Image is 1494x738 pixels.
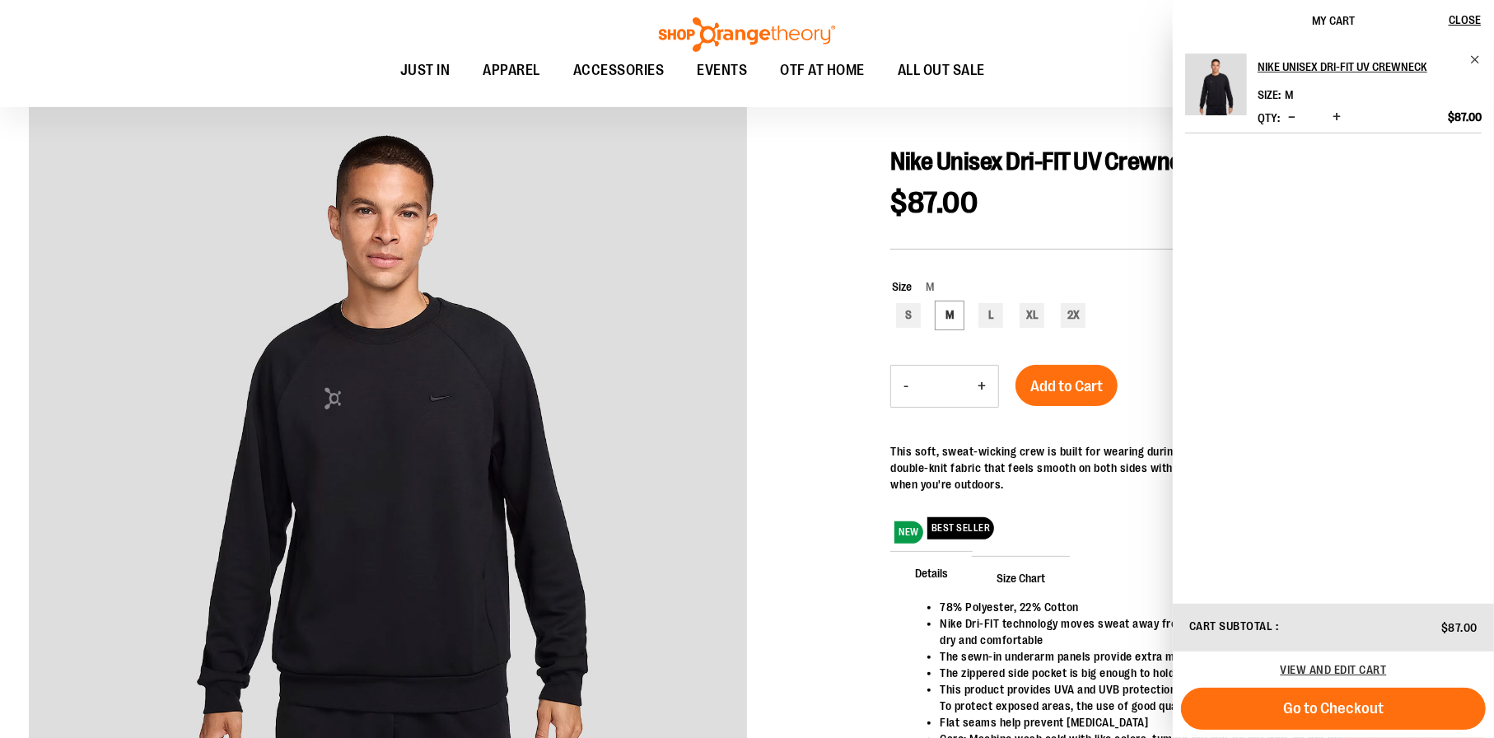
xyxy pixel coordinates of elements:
[1469,54,1482,66] a: Remove item
[898,52,985,89] span: ALL OUT SALE
[1015,365,1118,406] button: Add to Cart
[1181,688,1486,730] button: Go to Checkout
[1258,88,1281,101] dt: Size
[892,280,912,293] span: Size
[890,186,978,220] span: $87.00
[1441,621,1478,634] span: $87.00
[1258,111,1280,124] label: Qty
[656,17,838,52] img: Shop Orangetheory
[940,681,1449,714] li: This product provides UVA and UVB protection from the sun in the areas covered by the garment. To...
[781,52,866,89] span: OTF AT HOME
[1185,54,1247,126] a: Nike Unisex Dri-FIT UV Crewneck
[1185,54,1482,133] li: Product
[1312,14,1355,27] span: My Cart
[890,443,1465,493] div: This soft, sweat-wicking crew is built for wearing during your toughest workouts. It's made with ...
[483,52,541,89] span: APPAREL
[1258,54,1459,80] h2: Nike Unisex Dri-FIT UV Crewneck
[1284,110,1300,126] button: Decrease product quantity
[940,648,1449,665] li: The sewn-in underarm panels provide extra mobility. Embroidered eyelets improve ventilation
[1189,619,1273,633] span: Cart Subtotal
[890,147,1205,175] span: Nike Unisex Dri-FIT UV Crewneck
[937,303,962,328] div: M
[1185,54,1247,115] img: Nike Unisex Dri-FIT UV Crewneck
[965,366,998,407] button: Increase product quantity
[1283,699,1384,717] span: Go to Checkout
[1061,303,1085,328] div: 2X
[1449,13,1481,26] span: Close
[1328,110,1345,126] button: Increase product quantity
[896,303,921,328] div: S
[1020,303,1044,328] div: XL
[1448,110,1482,124] span: $87.00
[978,303,1003,328] div: L
[1258,54,1482,80] a: Nike Unisex Dri-FIT UV Crewneck
[890,551,973,594] span: Details
[940,665,1449,681] li: The zippered side pocket is big enough to hold your phone, keys and cards
[400,52,451,89] span: JUST IN
[1285,88,1293,101] span: M
[891,366,921,407] button: Decrease product quantity
[894,521,923,544] span: NEW
[1281,663,1387,676] a: View and edit cart
[1030,377,1103,395] span: Add to Cart
[940,599,1449,615] li: 78% Polyester, 22% Cotton
[927,517,995,539] span: BEST SELLER
[698,52,748,89] span: EVENTS
[573,52,665,89] span: ACCESSORIES
[972,556,1070,599] span: Size Chart
[921,367,965,406] input: Product quantity
[940,714,1449,731] li: Flat seams help prevent [MEDICAL_DATA]
[912,280,934,293] span: M
[940,615,1449,648] li: Nike Dri-FIT technology moves sweat away from your skin for quicker evaporation, helping you stay...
